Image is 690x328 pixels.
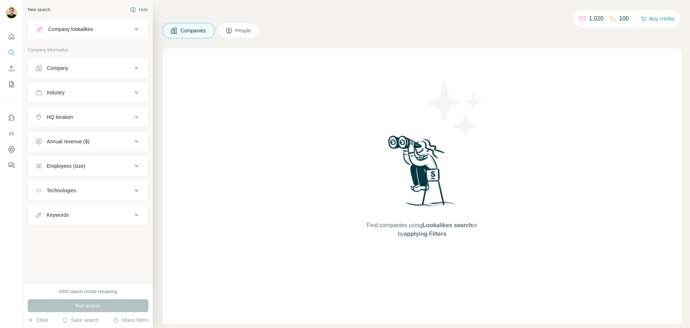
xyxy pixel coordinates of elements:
[113,316,148,324] button: Share filters
[28,182,148,199] button: Technologies
[28,108,148,126] button: HQ location
[28,206,148,224] button: Keywords
[619,14,629,23] p: 100
[125,4,153,15] button: Hide
[28,21,148,38] button: Company lookalikes
[6,127,17,140] button: Use Surfe API
[28,316,48,324] button: Clear
[6,111,17,124] button: Use Surfe on LinkedIn
[28,84,148,101] button: Industry
[6,78,17,91] button: My lists
[28,59,148,77] button: Company
[6,62,17,75] button: Enrich CSV
[47,162,85,170] div: Employees (size)
[6,159,17,172] button: Feedback
[163,9,681,19] h4: Search
[28,6,50,13] div: New search
[404,231,446,237] span: applying Filters
[47,211,69,219] div: Keywords
[180,27,207,34] span: Companies
[47,138,89,145] div: Annual revenue ($)
[364,221,479,238] span: Find companies using or by
[62,316,99,324] button: Save search
[28,133,148,150] button: Annual revenue ($)
[422,77,487,142] img: Surfe Illustration - Stars
[423,222,473,228] span: Lookalikes search
[28,157,148,175] button: Employees (size)
[47,113,73,121] div: HQ location
[641,14,674,24] button: Buy credits
[59,288,117,295] div: 2000 search results remaining
[47,64,68,72] div: Company
[47,89,65,96] div: Industry
[235,27,252,34] span: People
[6,46,17,59] button: Search
[48,26,93,33] div: Company lookalikes
[47,187,76,194] div: Technologies
[6,30,17,43] button: Quick start
[589,14,603,23] p: 1,020
[6,143,17,156] button: Dashboard
[6,7,17,19] img: Avatar
[28,47,148,53] p: Company information
[385,134,460,214] img: Surfe Illustration - Woman searching with binoculars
